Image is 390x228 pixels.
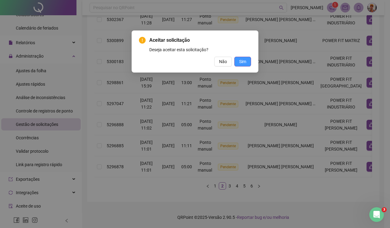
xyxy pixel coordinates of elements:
span: exclamation-circle [139,37,146,44]
span: Aceitar solicitação [149,37,251,44]
span: 3 [382,207,387,212]
span: Sim [239,58,246,65]
span: Não [219,58,227,65]
iframe: Intercom live chat [369,207,384,222]
button: Não [214,57,232,66]
div: Deseja aceitar esta solicitação? [149,46,251,53]
button: Sim [234,57,251,66]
